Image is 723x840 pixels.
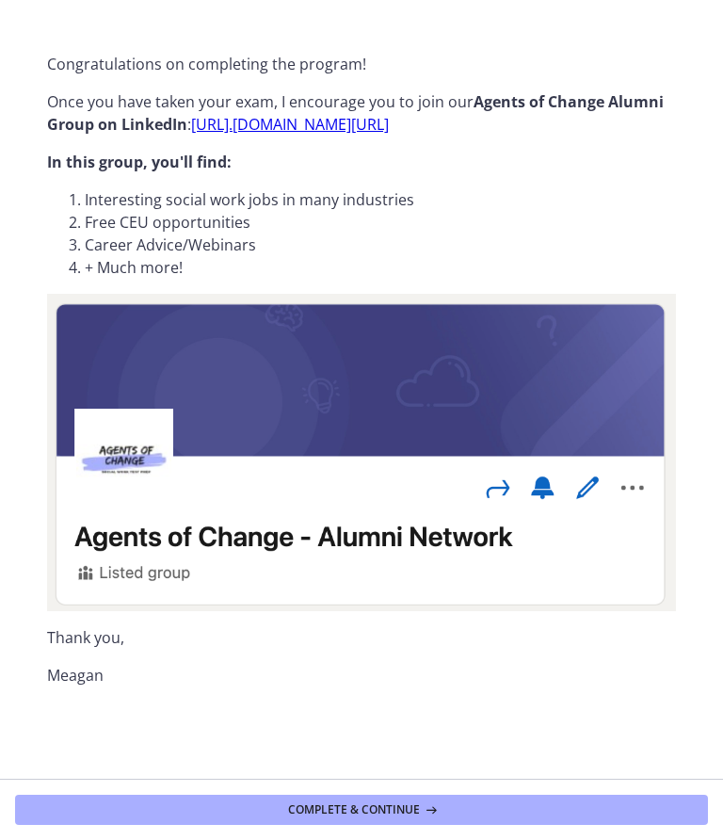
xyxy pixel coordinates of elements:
[85,188,676,211] li: Interesting social work jobs in many industries
[85,211,676,234] li: Free CEU opportunities
[47,626,676,649] p: Thank you,
[85,256,676,279] li: + Much more!
[47,294,676,611] img: Screen_Shot_2022-09-25_at_3.11.36_PM.png
[47,152,232,172] strong: In this group, you'll find:
[47,664,676,687] p: Meagan
[47,53,676,75] p: Congratulations on completing the program!
[288,802,420,817] span: Complete & continue
[191,114,389,135] a: [URL].[DOMAIN_NAME][URL]
[15,795,708,825] button: Complete & continue
[47,90,676,136] p: Once you have taken your exam, I encourage you to join our :
[85,234,676,256] li: Career Advice/Webinars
